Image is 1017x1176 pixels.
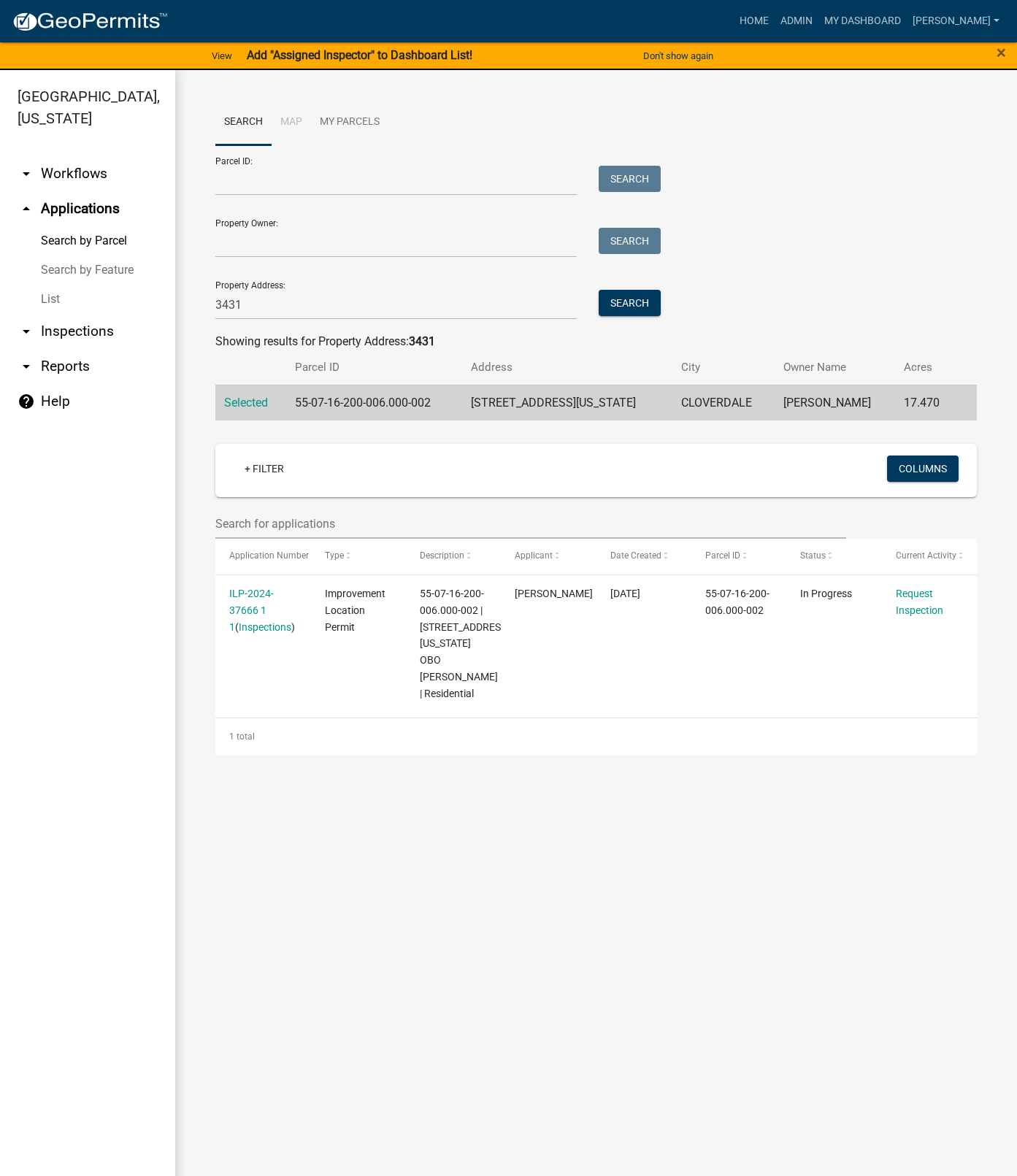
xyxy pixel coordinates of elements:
[233,456,296,482] a: + Filter
[310,539,405,574] datatable-header-cell: Type
[895,350,956,385] th: Acres
[800,588,852,599] span: In Progress
[997,44,1006,61] button: Close
[215,333,977,350] div: Showing results for Property Address:
[18,200,35,218] i: arrow_drop_up
[786,539,881,574] datatable-header-cell: Status
[775,350,896,385] th: Owner Name
[462,385,672,420] td: [STREET_ADDRESS][US_STATE]
[997,42,1006,63] span: ×
[610,550,661,561] span: Date Created
[215,539,310,574] datatable-header-cell: Application Number
[18,165,35,182] i: arrow_drop_down
[18,323,35,340] i: arrow_drop_down
[896,550,956,561] span: Current Activity
[672,385,774,420] td: CLOVERDALE
[691,539,786,574] datatable-header-cell: Parcel ID
[286,350,463,385] th: Parcel ID
[896,588,943,616] a: Request Inspection
[325,588,385,633] span: Improvement Location Permit
[672,350,774,385] th: City
[247,48,472,62] strong: Add "Assigned Inspector" to Dashboard List!
[775,385,896,420] td: [PERSON_NAME]
[705,550,740,561] span: Parcel ID
[229,588,274,633] a: ILP-2024-37666 1 1
[596,539,691,574] datatable-header-cell: Date Created
[907,7,1005,35] a: [PERSON_NAME]
[215,99,272,146] a: Search
[239,621,291,633] a: Inspections
[887,456,959,482] button: Columns
[800,550,826,561] span: Status
[705,588,770,616] span: 55-07-16-200-006.000-002
[229,550,309,561] span: Application Number
[325,550,344,561] span: Type
[734,7,775,35] a: Home
[818,7,907,35] a: My Dashboard
[224,396,268,410] a: Selected
[420,550,464,561] span: Description
[406,539,501,574] datatable-header-cell: Description
[286,385,463,420] td: 55-07-16-200-006.000-002
[882,539,977,574] datatable-header-cell: Current Activity
[420,588,510,699] span: 55-07-16-200-006.000-002 | 3431 N ALASKA RD | AMBER YORK OBO LONNIE MITCHELL | Residential
[18,358,35,375] i: arrow_drop_down
[215,718,977,755] div: 1 total
[18,393,35,410] i: help
[599,228,661,254] button: Search
[206,44,238,68] a: View
[610,588,640,599] span: 12/10/2023
[637,44,719,68] button: Don't show again
[599,166,661,192] button: Search
[515,588,593,599] span: Lonnie R Mitchell
[501,539,596,574] datatable-header-cell: Applicant
[229,585,296,635] div: ( )
[215,509,846,539] input: Search for applications
[895,385,956,420] td: 17.470
[775,7,818,35] a: Admin
[311,99,388,146] a: My Parcels
[409,334,435,348] strong: 3431
[599,290,661,316] button: Search
[515,550,553,561] span: Applicant
[462,350,672,385] th: Address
